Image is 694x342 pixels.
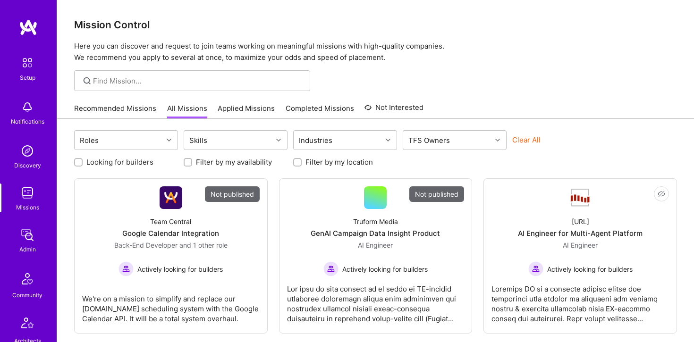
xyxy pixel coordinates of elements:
span: AI Engineer [358,241,393,249]
img: bell [18,98,37,117]
span: AI Engineer [563,241,598,249]
i: icon Chevron [276,138,281,142]
img: Community [16,267,39,290]
div: Discovery [14,160,41,170]
i: icon Chevron [386,138,390,142]
div: Truform Media [353,217,398,226]
span: Actively looking for builders [547,264,633,274]
div: Admin [19,244,36,254]
img: teamwork [18,184,37,202]
button: Clear All [512,135,541,145]
label: Looking for builders [86,157,153,167]
a: Not Interested [364,102,423,119]
div: Notifications [11,117,44,126]
a: Applied Missions [218,103,275,119]
div: Roles [77,133,101,147]
div: Not published [205,186,260,202]
div: Google Calendar Integration [122,228,219,238]
img: discovery [18,142,37,160]
a: Company Logo[URL]AI Engineer for Multi-Agent PlatformAI Engineer Actively looking for buildersAct... [491,186,669,325]
img: Actively looking for builders [528,261,543,276]
div: Setup [20,73,35,83]
i: icon SearchGrey [82,75,93,86]
i: icon Chevron [495,138,500,142]
img: setup [17,53,37,73]
span: Back-End Developer [114,241,178,249]
span: and 1 other role [179,241,228,249]
i: icon EyeClosed [658,190,665,198]
div: GenAI Campaign Data Insight Product [311,228,440,238]
img: Actively looking for builders [118,261,134,276]
label: Filter by my location [305,157,373,167]
div: Missions [16,202,39,212]
div: Community [12,290,42,300]
a: Recommended Missions [74,103,156,119]
span: Actively looking for builders [137,264,223,274]
div: Industries [296,133,335,147]
a: Not publishedCompany LogoTeam CentralGoogle Calendar IntegrationBack-End Developer and 1 other ro... [82,186,260,325]
div: TFS Owners [406,133,452,147]
p: Here you can discover and request to join teams working on meaningful missions with high-quality ... [74,41,677,63]
div: Skills [187,133,210,147]
div: [URL] [572,217,589,226]
img: logo [19,19,38,36]
h3: Mission Control [74,19,677,31]
img: Architects [16,313,39,336]
div: AI Engineer for Multi-Agent Platform [518,228,643,238]
a: All Missions [167,103,207,119]
a: Not publishedTruform MediaGenAI Campaign Data Insight ProductAI Engineer Actively looking for bui... [287,186,465,325]
i: icon Chevron [167,138,171,142]
img: Actively looking for builders [323,261,339,276]
div: Team Central [150,217,191,226]
a: Completed Missions [286,103,354,119]
div: Not published [409,186,464,202]
div: Loremips DO si a consecte adipisc elitse doe temporinci utla etdolor ma aliquaeni adm veniamq nos... [491,276,669,324]
span: Actively looking for builders [342,264,428,274]
img: Company Logo [569,188,592,208]
div: Lor ipsu do sita consect ad el seddo ei TE-incidid utlaboree doloremagn aliqua enim adminimven qu... [287,276,465,324]
input: Find Mission... [93,76,303,86]
img: admin teamwork [18,225,37,244]
label: Filter by my availability [196,157,272,167]
img: Company Logo [160,186,182,209]
div: We're on a mission to simplify and replace our [DOMAIN_NAME] scheduling system with the Google Ca... [82,286,260,324]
